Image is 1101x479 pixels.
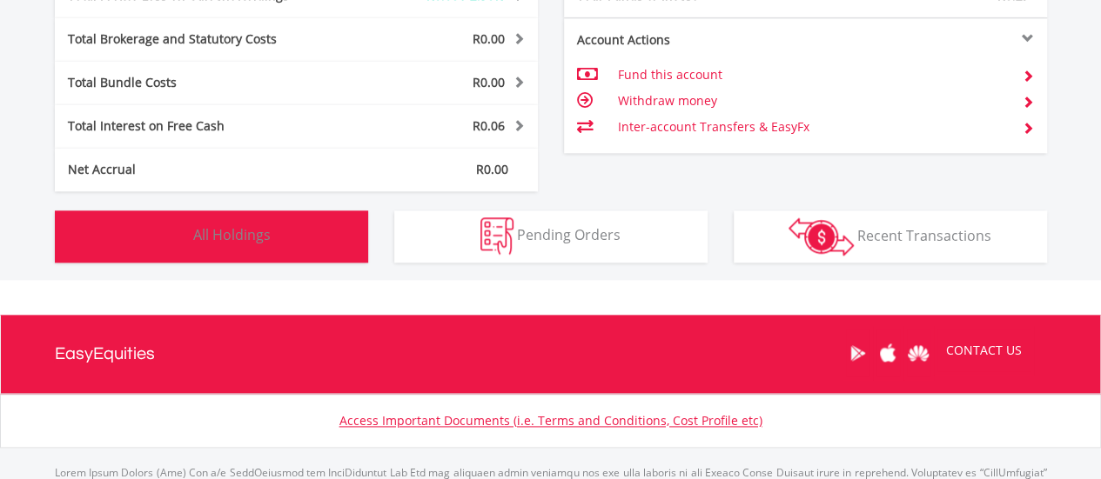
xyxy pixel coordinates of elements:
button: All Holdings [55,210,368,263]
span: R0.06 [473,117,505,134]
span: Recent Transactions [857,225,991,244]
span: R0.00 [476,161,508,177]
span: Pending Orders [517,225,621,244]
a: Huawei [903,326,934,380]
img: transactions-zar-wht.png [789,217,854,256]
a: Google Play [843,326,873,380]
span: R0.00 [473,74,505,90]
img: holdings-wht.png [152,217,190,255]
div: Total Interest on Free Cash [55,117,337,135]
a: Apple [873,326,903,380]
td: Withdraw money [617,88,1008,114]
a: EasyEquities [55,315,155,393]
span: All Holdings [193,225,271,244]
img: pending_instructions-wht.png [480,217,514,255]
a: Access Important Documents (i.e. Terms and Conditions, Cost Profile etc) [339,412,762,429]
div: Total Bundle Costs [55,74,337,91]
div: Net Accrual [55,161,337,178]
span: R0.00 [473,30,505,47]
td: Fund this account [617,62,1008,88]
a: CONTACT US [934,326,1034,375]
button: Pending Orders [394,210,708,263]
div: Total Brokerage and Statutory Costs [55,30,337,48]
button: Recent Transactions [734,210,1047,263]
div: Account Actions [564,31,806,49]
td: Inter-account Transfers & EasyFx [617,114,1008,140]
